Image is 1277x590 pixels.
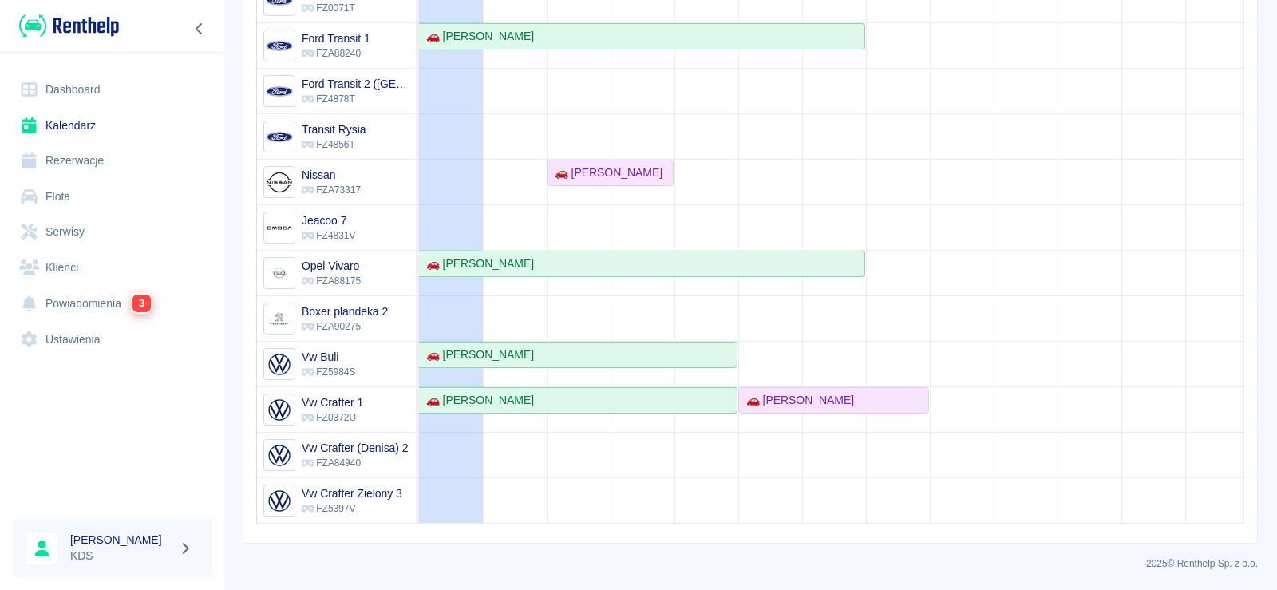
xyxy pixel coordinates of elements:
[266,488,292,514] img: Image
[302,501,402,516] p: FZ5397V
[302,394,363,410] h6: Vw Crafter 1
[266,260,292,287] img: Image
[302,456,409,470] p: FZA84940
[266,124,292,150] img: Image
[302,258,361,274] h6: Opel Vivaro
[420,346,534,363] div: 🚗 [PERSON_NAME]
[266,33,292,59] img: Image
[420,255,534,272] div: 🚗 [PERSON_NAME]
[302,1,378,15] p: FZ0071T
[266,442,292,469] img: Image
[302,183,361,197] p: FZA73317
[13,108,212,144] a: Kalendarz
[302,121,366,137] h6: Transit Rysia
[302,485,402,501] h6: Vw Crafter Zielony 3
[13,143,212,179] a: Rezerwacje
[302,92,409,106] p: FZ4878T
[70,548,172,564] p: KDS
[266,397,292,423] img: Image
[266,78,292,105] img: Image
[302,274,361,288] p: FZA88175
[302,167,361,183] h6: Nissan
[302,365,355,379] p: FZ5984S
[266,215,292,241] img: Image
[548,164,662,181] div: 🚗 [PERSON_NAME]
[13,214,212,250] a: Serwisy
[13,285,212,322] a: Powiadomienia3
[302,303,388,319] h6: Boxer plandeka 2
[266,306,292,332] img: Image
[302,319,388,334] p: FZA90275
[13,179,212,215] a: Flota
[266,169,292,196] img: Image
[13,322,212,358] a: Ustawienia
[266,351,292,378] img: Image
[13,250,212,286] a: Klienci
[302,349,355,365] h6: Vw Buli
[420,392,534,409] div: 🚗 [PERSON_NAME]
[420,28,534,45] div: 🚗 [PERSON_NAME]
[302,228,355,243] p: FZ4831V
[302,30,370,46] h6: Ford Transit 1
[302,212,355,228] h6: Jeacoo 7
[302,137,366,152] p: FZ4856T
[13,13,119,39] a: Renthelp logo
[188,18,212,39] button: Zwiń nawigację
[740,392,854,409] div: 🚗 [PERSON_NAME]
[132,295,151,312] span: 3
[13,72,212,108] a: Dashboard
[302,46,370,61] p: FZA88240
[19,13,119,39] img: Renthelp logo
[302,440,409,456] h6: Vw Crafter (Denisa) 2
[302,76,409,92] h6: Ford Transit 2 (Niemcy)
[70,532,172,548] h6: [PERSON_NAME]
[302,410,363,425] p: FZ0372U
[243,556,1258,571] p: 2025 © Renthelp Sp. z o.o.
